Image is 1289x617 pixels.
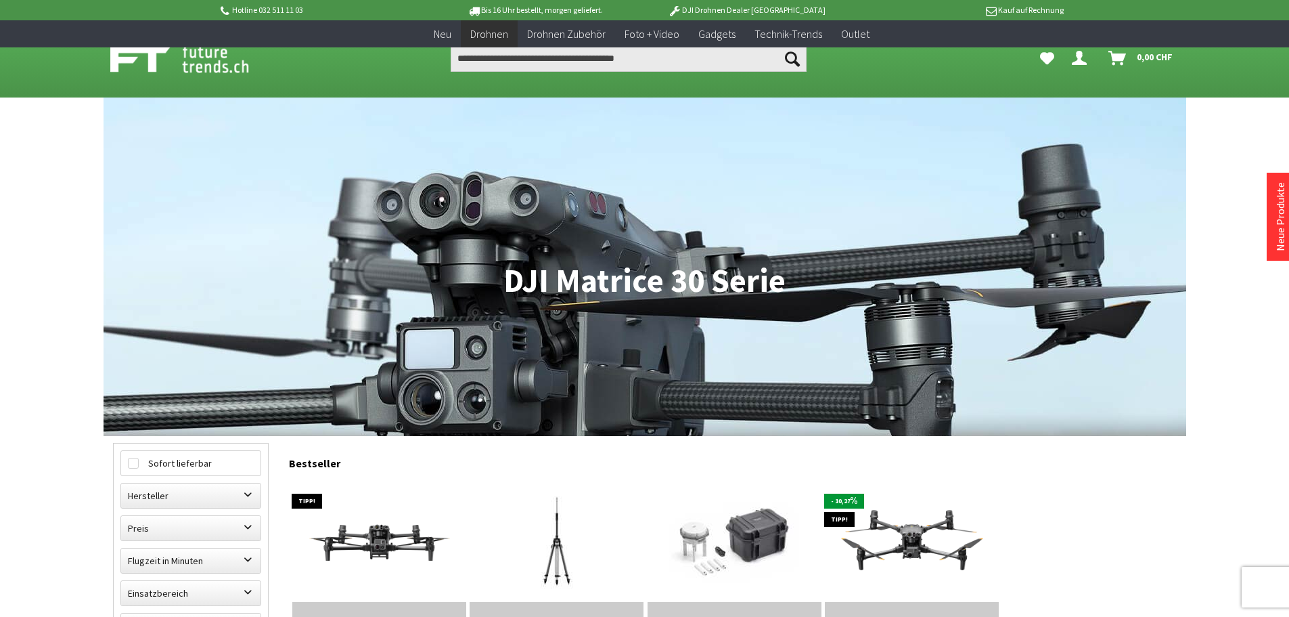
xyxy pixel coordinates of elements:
a: Dein Konto [1066,45,1098,72]
span: Technik-Trends [754,27,822,41]
label: Einsatzbereich [121,581,261,605]
a: Technik-Trends [745,20,832,48]
a: Drohnen [461,20,518,48]
a: Drohnen Zubehör [518,20,615,48]
img: DJI Enterprise D-RTK 3 Multifunctional Station [653,480,815,602]
label: Sofort lieferbar [121,451,261,475]
a: Foto + Video [615,20,689,48]
img: Matrice 30 T (M30T) [292,492,466,590]
img: Matrice 30 (M30) [825,492,999,590]
p: DJI Drohnen Dealer [GEOGRAPHIC_DATA] [641,2,852,18]
label: Flugzeit in Minuten [121,549,261,573]
span: Neu [434,27,451,41]
a: Neue Produkte [1273,182,1287,251]
p: Bis 16 Uhr bestellt, morgen geliefert. [430,2,641,18]
span: Outlet [841,27,869,41]
span: 0,00 CHF [1137,46,1173,68]
input: Produkt, Marke, Kategorie, EAN, Artikelnummer… [451,45,807,72]
a: Neu [424,20,461,48]
label: Hersteller [121,484,261,508]
img: Shop Futuretrends - zur Startseite wechseln [110,42,279,76]
a: Outlet [832,20,879,48]
span: Foto + Video [625,27,679,41]
img: DJI Enterprise DJI D-RTK 3 Survey Pole Tripod Kit [476,480,638,602]
span: Drohnen [470,27,508,41]
h1: DJI Matrice 30 Serie [113,264,1177,298]
div: Bestseller [289,443,1177,477]
a: Gadgets [689,20,745,48]
span: Gadgets [698,27,736,41]
p: Hotline 032 511 11 03 [219,2,430,18]
button: Suchen [778,45,807,72]
label: Preis [121,516,261,540]
a: Warenkorb [1103,45,1179,72]
span: Drohnen Zubehör [527,27,606,41]
p: Kauf auf Rechnung [853,2,1064,18]
a: Meine Favoriten [1033,45,1061,72]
